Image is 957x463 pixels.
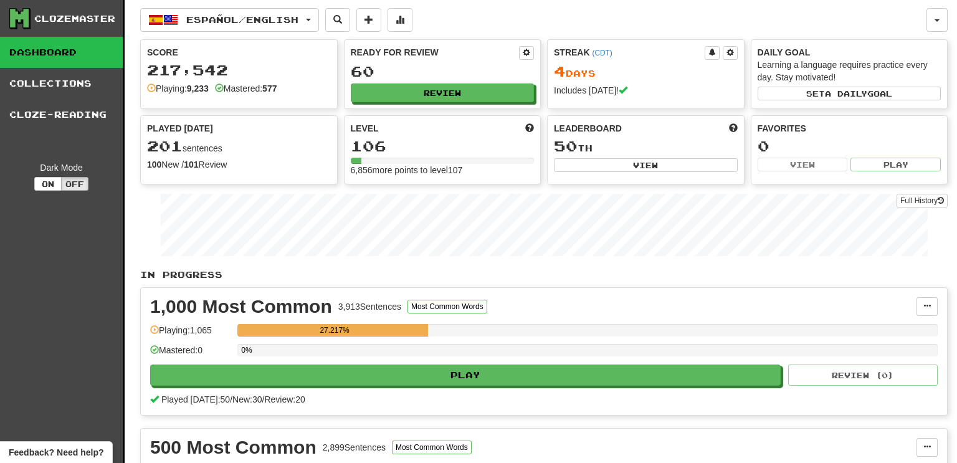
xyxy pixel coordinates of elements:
div: 2,899 Sentences [323,441,386,454]
strong: 101 [184,160,198,169]
button: Play [150,365,781,386]
strong: 9,233 [187,84,209,93]
div: Day s [554,64,738,80]
button: Off [61,177,88,191]
div: 6,856 more points to level 107 [351,164,535,176]
button: Most Common Words [407,300,487,313]
span: / [230,394,232,404]
div: sentences [147,138,331,155]
span: Español / English [186,14,298,25]
span: Open feedback widget [9,446,103,459]
div: 106 [351,138,535,154]
button: View [554,158,738,172]
div: 0 [758,138,941,154]
strong: 100 [147,160,161,169]
div: Clozemaster [34,12,115,25]
div: Includes [DATE]! [554,84,738,97]
button: Add sentence to collection [356,8,381,32]
p: In Progress [140,269,948,281]
div: 3,913 Sentences [338,300,401,313]
div: Learning a language requires practice every day. Stay motivated! [758,59,941,84]
div: Favorites [758,122,941,135]
div: Score [147,46,331,59]
span: a daily [825,89,867,98]
span: Leaderboard [554,122,622,135]
div: 500 Most Common [150,438,317,457]
div: Mastered: [215,82,277,95]
button: Español/English [140,8,319,32]
div: Playing: 1,065 [150,324,231,345]
div: 1,000 Most Common [150,297,332,316]
div: Dark Mode [9,161,113,174]
div: New / Review [147,158,331,171]
a: Full History [897,194,948,208]
div: Daily Goal [758,46,941,59]
button: Review [351,84,535,102]
strong: 577 [262,84,277,93]
span: Review: 20 [264,394,305,404]
div: Mastered: 0 [150,344,231,365]
div: 60 [351,64,535,79]
button: Most Common Words [392,441,472,454]
div: Ready for Review [351,46,520,59]
span: 50 [554,137,578,155]
div: th [554,138,738,155]
div: Streak [554,46,705,59]
span: New: 30 [232,394,262,404]
button: Play [850,158,941,171]
span: This week in points, UTC [729,122,738,135]
span: 201 [147,137,183,155]
span: Score more points to level up [525,122,534,135]
button: On [34,177,62,191]
button: Review (0) [788,365,938,386]
span: Played [DATE]: 50 [161,394,230,404]
div: Playing: [147,82,209,95]
button: Seta dailygoal [758,87,941,100]
button: View [758,158,848,171]
span: 4 [554,62,566,80]
button: Search sentences [325,8,350,32]
span: Played [DATE] [147,122,213,135]
span: Level [351,122,379,135]
span: / [262,394,265,404]
button: More stats [388,8,412,32]
div: 27.217% [241,324,428,337]
a: (CDT) [592,49,612,57]
div: 217,542 [147,62,331,78]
